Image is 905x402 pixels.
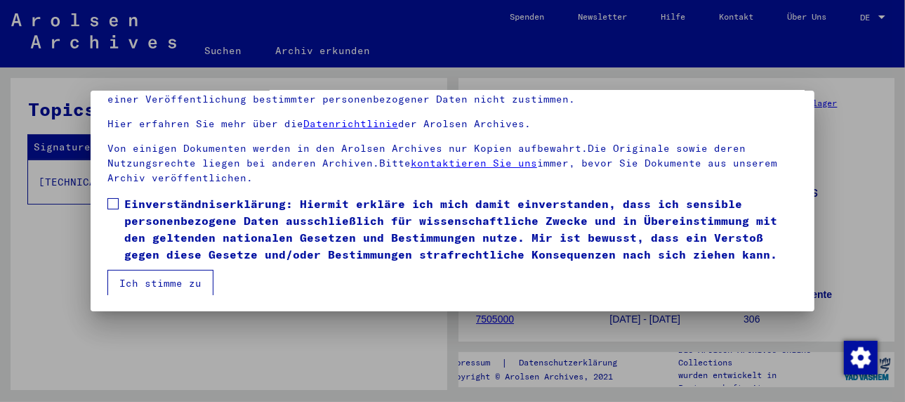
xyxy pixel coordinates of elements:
[107,270,213,297] button: Ich stimme zu
[139,78,215,91] a: kontaktieren
[303,117,398,130] a: Datenrichtlinie
[107,117,798,131] p: Hier erfahren Sie mehr über die der Arolsen Archives.
[107,141,798,186] p: Von einigen Dokumenten werden in den Arolsen Archives nur Kopien aufbewahrt.Die Originale sowie d...
[411,157,537,169] a: kontaktieren Sie uns
[844,341,878,375] img: Zustimmung ändern
[107,77,798,107] p: Bitte Sie uns, wenn Sie beispielsweise als Betroffener oder Angehöriger aus berechtigten Gründen ...
[124,195,798,263] span: Einverständniserklärung: Hiermit erkläre ich mich damit einverstanden, dass ich sensible personen...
